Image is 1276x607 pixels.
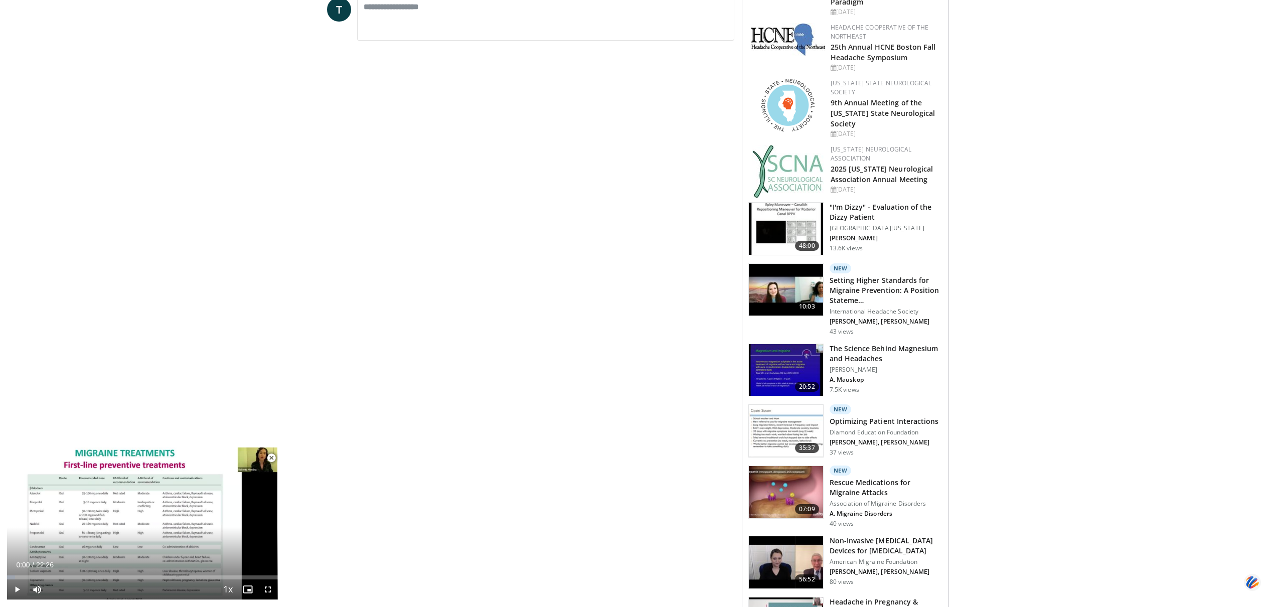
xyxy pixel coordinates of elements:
a: 10:03 New Setting Higher Standards for Migraine Prevention: A Position Stateme… International Hea... [748,263,942,336]
p: [PERSON_NAME] [830,366,942,374]
p: 43 views [830,328,854,336]
p: American Migraine Foundation [830,558,942,566]
img: 860b98a5-023b-4dac-a1d6-c643b7b4d88d.150x105_q85_crop-smart_upscale.jpg [749,264,823,316]
p: [PERSON_NAME], [PERSON_NAME] [830,318,942,326]
p: [PERSON_NAME], [PERSON_NAME] [830,568,942,576]
div: Progress Bar [7,575,278,579]
a: 48:00 "I'm Dizzy" - Evaluation of the Dizzy Patient [GEOGRAPHIC_DATA][US_STATE] [PERSON_NAME] 13.... [748,202,942,255]
button: Close [261,447,281,469]
div: [DATE] [831,185,940,194]
span: / [32,561,34,569]
p: 7.5K views [830,386,859,394]
div: [DATE] [831,129,940,138]
a: 9th Annual Meeting of the [US_STATE] State Neurological Society [831,98,935,128]
button: Enable picture-in-picture mode [238,579,258,599]
img: 5bdfef64-bfb9-4336-b44e-1cfd0ffbb2a4.150x105_q85_crop-smart_upscale.jpg [749,405,823,457]
p: New [830,466,852,476]
h3: Setting Higher Standards for Migraine Prevention: A Position Stateme… [830,275,942,306]
p: New [830,404,852,414]
p: 13.6K views [830,244,863,252]
button: Play [7,579,27,599]
video-js: Video Player [7,447,278,600]
button: Mute [27,579,47,599]
a: [US_STATE] State Neurological Society [831,79,932,96]
h3: Non-Invasive [MEDICAL_DATA] Devices for [MEDICAL_DATA] [830,536,942,556]
div: [DATE] [831,63,940,72]
a: 07:09 New Rescue Medications for Migraine Attacks Association of Migraine Disorders A. Migraine D... [748,466,942,528]
p: 80 views [830,578,854,586]
a: 2025 [US_STATE] Neurological Association Annual Meeting [831,164,933,184]
span: 10:03 [795,301,819,312]
p: A. Mauskop [830,376,942,384]
h3: "I'm Dizzy" - Evaluation of the Dizzy Patient [830,202,942,222]
img: 71a8b48c-8850-4916-bbdd-e2f3ccf11ef9.png.150x105_q85_autocrop_double_scale_upscale_version-0.2.png [761,79,815,131]
img: 5373e1fe-18ae-47e7-ad82-0c604b173657.150x105_q85_crop-smart_upscale.jpg [749,203,823,255]
span: 07:09 [795,504,819,514]
img: b123db18-9392-45ae-ad1d-42c3758a27aa.jpg.150x105_q85_autocrop_double_scale_upscale_version-0.2.jpg [752,145,824,198]
span: 56:52 [795,574,819,584]
span: 35:37 [795,443,819,453]
span: 0:00 [16,561,30,569]
h3: The Science Behind Magnesium and Headaches [830,344,942,364]
p: 37 views [830,448,854,457]
h3: Rescue Medications for Migraine Attacks [830,478,942,498]
img: svg+xml;base64,PHN2ZyB3aWR0aD0iNDQiIGhlaWdodD0iNDQiIHZpZXdCb3g9IjAgMCA0NCA0NCIgZmlsbD0ibm9uZSIgeG... [1244,573,1261,592]
a: 56:52 Non-Invasive [MEDICAL_DATA] Devices for [MEDICAL_DATA] American Migraine Foundation [PERSON... [748,536,942,589]
span: 20:52 [795,382,819,392]
p: International Headache Society [830,308,942,316]
button: Fullscreen [258,579,278,599]
p: Diamond Education Foundation [830,428,939,436]
p: [PERSON_NAME], [PERSON_NAME] [830,438,939,446]
a: [US_STATE] Neurological Association [831,145,912,163]
img: 7ed1566e-9805-47c6-98eb-9a402bc48db9.150x105_q85_crop-smart_upscale.jpg [749,466,823,518]
button: Playback Rate [218,579,238,599]
span: 48:00 [795,241,819,251]
p: A. Migraine Disorders [830,510,942,518]
div: [DATE] [831,8,940,17]
p: New [830,263,852,273]
img: 6c52f715-17a6-4da1-9b6c-8aaf0ffc109f.jpg.150x105_q85_autocrop_double_scale_upscale_version-0.2.jpg [750,23,826,56]
span: 22:26 [36,561,54,569]
p: [GEOGRAPHIC_DATA][US_STATE] [830,224,942,232]
a: 20:52 The Science Behind Magnesium and Headaches [PERSON_NAME] A. Mauskop 7.5K views [748,344,942,397]
a: Headache Cooperative of the Northeast [831,23,929,41]
h3: Optimizing Patient Interactions [830,416,939,426]
p: [PERSON_NAME] [830,234,942,242]
a: 25th Annual HCNE Boston Fall Headache Symposium [831,42,936,62]
p: Association of Migraine Disorders [830,500,942,508]
a: 35:37 New Optimizing Patient Interactions Diamond Education Foundation [PERSON_NAME], [PERSON_NAM... [748,404,942,458]
p: 40 views [830,520,854,528]
img: 46aead3c-ecef-4805-a793-0ee498999afe.150x105_q85_crop-smart_upscale.jpg [749,536,823,588]
img: 6ee4b01d-3379-4678-8287-e03ad5f5300f.150x105_q85_crop-smart_upscale.jpg [749,344,823,396]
